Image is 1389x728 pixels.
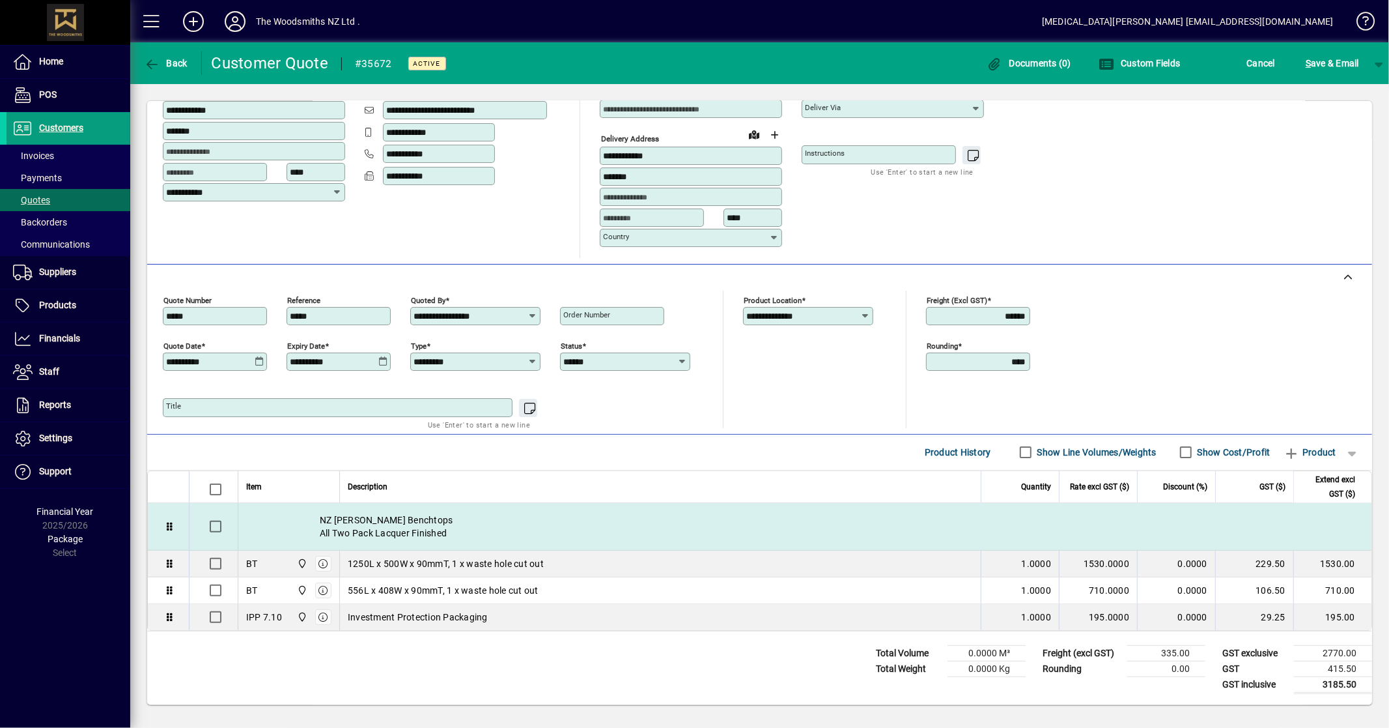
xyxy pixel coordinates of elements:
a: Knowledge Base [1347,3,1373,45]
a: View on map [744,124,765,145]
td: Total Volume [869,645,947,661]
div: 710.0000 [1067,584,1129,597]
td: GST inclusive [1216,677,1294,693]
span: 1.0000 [1022,557,1052,570]
mat-label: Freight (excl GST) [927,295,987,304]
mat-label: Quoted by [411,295,445,304]
td: 2770.00 [1294,645,1372,661]
td: 0.0000 M³ [947,645,1026,661]
span: Discount (%) [1163,480,1207,494]
button: Save & Email [1299,51,1366,75]
span: Product [1284,442,1336,463]
button: Cancel [1244,51,1279,75]
mat-label: Deliver via [805,103,841,112]
div: #35672 [355,53,392,74]
mat-label: Status [561,341,582,350]
mat-label: Instructions [805,149,845,158]
span: Custom Fields [1099,58,1181,68]
span: Item [246,480,262,494]
span: Extend excl GST ($) [1302,473,1355,501]
td: 0.0000 [1137,577,1215,604]
a: Invoices [7,145,130,167]
span: Active [414,59,441,68]
div: [MEDICAL_DATA][PERSON_NAME] [EMAIL_ADDRESS][DOMAIN_NAME] [1042,11,1334,32]
span: Cancel [1247,53,1276,74]
td: 195.00 [1293,604,1371,630]
td: 229.50 [1215,551,1293,577]
span: Quotes [13,195,50,205]
span: The Woodsmiths [294,557,309,571]
td: 106.50 [1215,577,1293,604]
span: POS [39,89,57,100]
span: 1.0000 [1022,584,1052,597]
mat-label: Title [166,401,181,411]
span: Products [39,300,76,310]
span: Settings [39,433,72,443]
span: Description [348,480,387,494]
a: Payments [7,167,130,189]
div: The Woodsmiths NZ Ltd . [256,11,360,32]
a: Suppliers [7,256,130,289]
span: Reports [39,400,71,410]
span: Rate excl GST ($) [1070,480,1129,494]
span: 1250L x 500W x 90mmT, 1 x waste hole cut out [348,557,544,570]
label: Show Cost/Profit [1195,446,1270,459]
td: 0.00 [1127,661,1205,677]
td: 0.0000 Kg [947,661,1026,677]
div: IPP 7.10 [246,611,282,624]
a: Settings [7,422,130,455]
div: 195.0000 [1067,611,1129,624]
mat-label: Expiry date [287,341,325,350]
a: Backorders [7,211,130,233]
span: The Woodsmiths [294,583,309,598]
span: Product History [925,442,991,463]
button: Documents (0) [983,51,1074,75]
td: GST exclusive [1216,645,1294,661]
span: Staff [39,366,59,377]
td: 29.25 [1215,604,1293,630]
label: Show Line Volumes/Weights [1035,446,1157,459]
button: Product [1277,441,1343,464]
a: Financials [7,323,130,355]
td: GST [1216,661,1294,677]
a: Quotes [7,189,130,211]
a: Home [7,46,130,78]
span: Backorders [13,217,67,227]
div: BT [246,557,258,570]
span: Communications [13,239,90,250]
button: Add [173,10,214,33]
mat-label: Product location [744,295,802,304]
span: Invoices [13,151,54,161]
a: Communications [7,233,130,255]
app-page-header-button: Back [130,51,202,75]
span: GST ($) [1259,480,1285,494]
span: Package [48,534,83,544]
td: Rounding [1036,661,1127,677]
span: Customers [39,123,83,133]
a: POS [7,79,130,111]
span: Suppliers [39,267,76,277]
div: 1530.0000 [1067,557,1129,570]
span: Back [144,58,188,68]
mat-label: Order number [563,310,610,319]
td: 0.0000 [1137,551,1215,577]
td: Total Weight [869,661,947,677]
td: Freight (excl GST) [1036,645,1127,661]
mat-hint: Use 'Enter' to start a new line [428,417,530,432]
span: Documents (0) [987,58,1071,68]
button: Custom Fields [1095,51,1184,75]
span: 556L x 408W x 90mmT, 1 x waste hole cut out [348,584,539,597]
span: Investment Protection Packaging [348,611,488,624]
span: S [1306,58,1311,68]
span: Financial Year [37,506,94,517]
td: 1530.00 [1293,551,1371,577]
span: Payments [13,173,62,183]
span: 1.0000 [1022,611,1052,624]
a: Products [7,289,130,322]
span: ave & Email [1306,53,1359,74]
a: Staff [7,356,130,388]
td: 415.50 [1294,661,1372,677]
mat-label: Rounding [927,341,958,350]
a: Support [7,456,130,488]
mat-label: Country [603,232,629,241]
